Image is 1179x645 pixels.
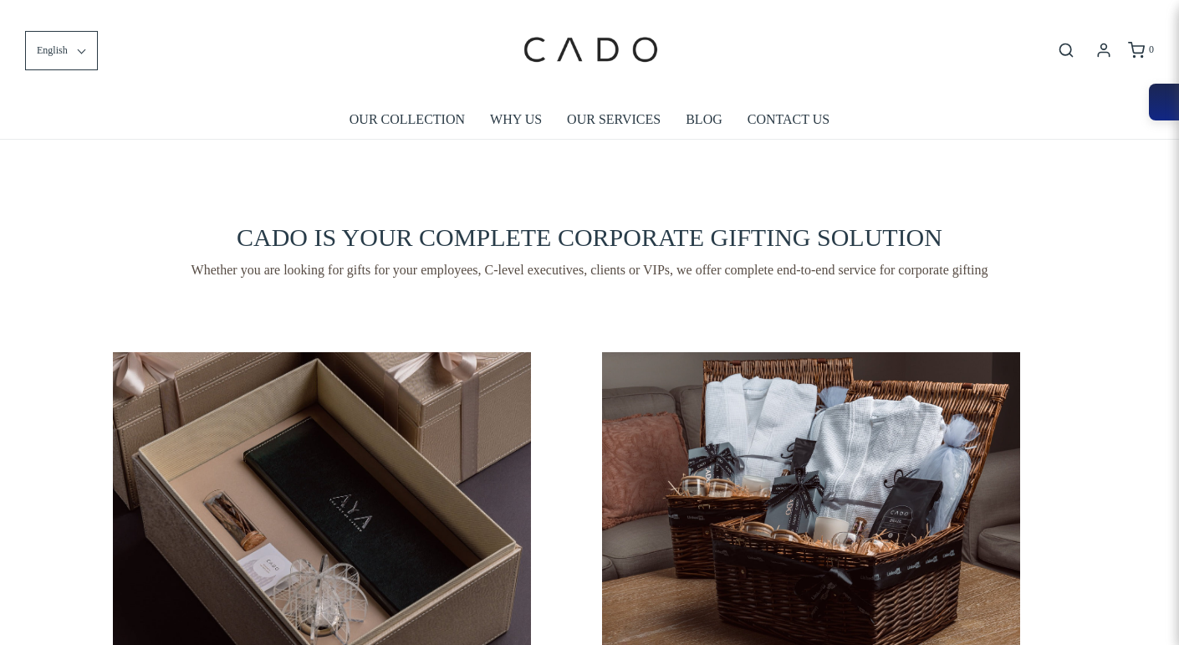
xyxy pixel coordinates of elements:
[1149,44,1154,55] span: 0
[350,100,465,139] a: OUR COLLECTION
[37,43,68,59] span: English
[518,13,661,88] img: cadogifting
[686,100,722,139] a: BLOG
[748,100,829,139] a: CONTACT US
[490,100,542,139] a: WHY US
[1126,42,1154,59] a: 0
[567,100,661,139] a: OUR SERVICES
[237,223,942,251] span: CADO IS YOUR COMPLETE CORPORATE GIFTING SOLUTION
[113,260,1066,280] span: Whether you are looking for gifts for your employees, C-level executives, clients or VIPs, we off...
[1051,41,1081,59] button: Open search bar
[25,31,98,70] button: English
